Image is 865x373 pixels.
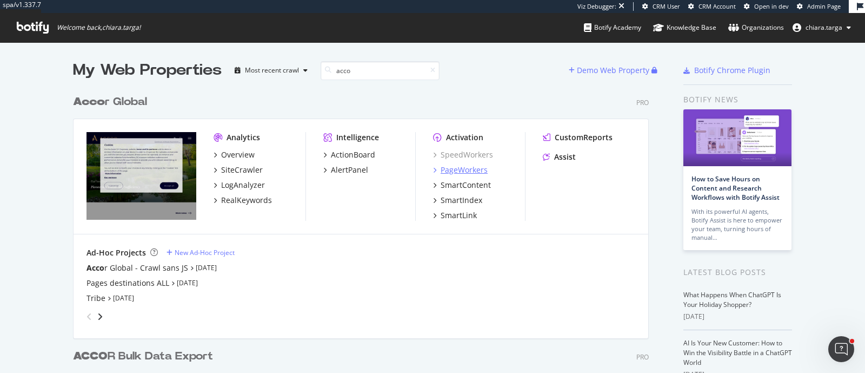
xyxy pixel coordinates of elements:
[691,174,780,202] a: How to Save Hours on Content and Research Workflows with Botify Assist
[577,2,616,11] div: Viz Debugger:
[214,195,272,206] a: RealKeywords
[653,13,716,42] a: Knowledge Base
[441,195,482,206] div: SmartIndex
[543,152,576,162] a: Assist
[433,149,493,160] a: SpeedWorkers
[694,65,770,76] div: Botify Chrome Plugin
[543,132,613,143] a: CustomReports
[73,349,213,364] div: R Bulk Data Export
[636,98,649,107] div: Pro
[57,23,141,32] span: Welcome back, chiara.targa !
[227,132,260,143] div: Analytics
[683,312,792,322] div: [DATE]
[555,132,613,143] div: CustomReports
[683,290,781,309] a: What Happens When ChatGPT Is Your Holiday Shopper?
[331,149,375,160] div: ActionBoard
[73,96,105,107] b: Acco
[584,22,641,33] div: Botify Academy
[323,149,375,160] a: ActionBoard
[784,19,860,36] button: chiara.targa
[73,94,147,110] div: r Global
[797,2,841,11] a: Admin Page
[441,210,477,221] div: SmartLink
[167,248,235,257] a: New Ad-Hoc Project
[653,2,680,10] span: CRM User
[569,62,651,79] button: Demo Web Property
[683,109,791,166] img: How to Save Hours on Content and Research Workflows with Botify Assist
[688,2,736,11] a: CRM Account
[554,152,576,162] div: Assist
[577,65,649,76] div: Demo Web Property
[828,336,854,362] iframe: Intercom live chat
[214,149,255,160] a: Overview
[441,180,491,191] div: SmartContent
[728,22,784,33] div: Organizations
[331,165,368,175] div: AlertPanel
[221,149,255,160] div: Overview
[323,165,368,175] a: AlertPanel
[683,94,792,106] div: Botify news
[728,13,784,42] a: Organizations
[73,60,222,81] div: My Web Properties
[82,308,96,325] div: angle-left
[221,195,272,206] div: RealKeywords
[245,67,299,74] div: Most recent crawl
[230,62,312,79] button: Most recent crawl
[691,207,783,242] div: With its powerful AI agents, Botify Assist is here to empower your team, turning hours of manual…
[441,165,488,175] div: PageWorkers
[653,22,716,33] div: Knowledge Base
[86,263,188,273] div: r Global - Crawl sans JS
[336,132,379,143] div: Intelligence
[177,278,198,287] a: [DATE]
[683,65,770,76] a: Botify Chrome Plugin
[744,2,789,11] a: Open in dev
[636,352,649,362] div: Pro
[86,263,104,273] b: Acco
[446,132,483,143] div: Activation
[196,263,217,272] a: [DATE]
[86,132,196,220] img: all.accor.com
[86,293,105,304] a: Tribe
[86,278,169,289] a: Pages destinations ALL
[321,61,440,80] input: Search
[698,2,736,10] span: CRM Account
[214,180,265,191] a: LogAnalyzer
[175,248,235,257] div: New Ad-Hoc Project
[86,247,146,258] div: Ad-Hoc Projects
[806,23,842,32] span: chiara.targa
[683,338,792,367] a: AI Is Your New Customer: How to Win the Visibility Battle in a ChatGPT World
[433,195,482,206] a: SmartIndex
[221,180,265,191] div: LogAnalyzer
[433,180,491,191] a: SmartContent
[433,210,477,221] a: SmartLink
[96,311,104,322] div: angle-right
[642,2,680,11] a: CRM User
[584,13,641,42] a: Botify Academy
[683,266,792,278] div: Latest Blog Posts
[221,165,263,175] div: SiteCrawler
[73,94,151,110] a: Accor Global
[86,263,188,273] a: Accor Global - Crawl sans JS
[569,66,651,75] a: Demo Web Property
[807,2,841,10] span: Admin Page
[73,349,217,364] a: ACCOR Bulk Data Export
[214,165,263,175] a: SiteCrawler
[73,351,108,362] b: ACCO
[754,2,789,10] span: Open in dev
[113,293,134,303] a: [DATE]
[433,165,488,175] a: PageWorkers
